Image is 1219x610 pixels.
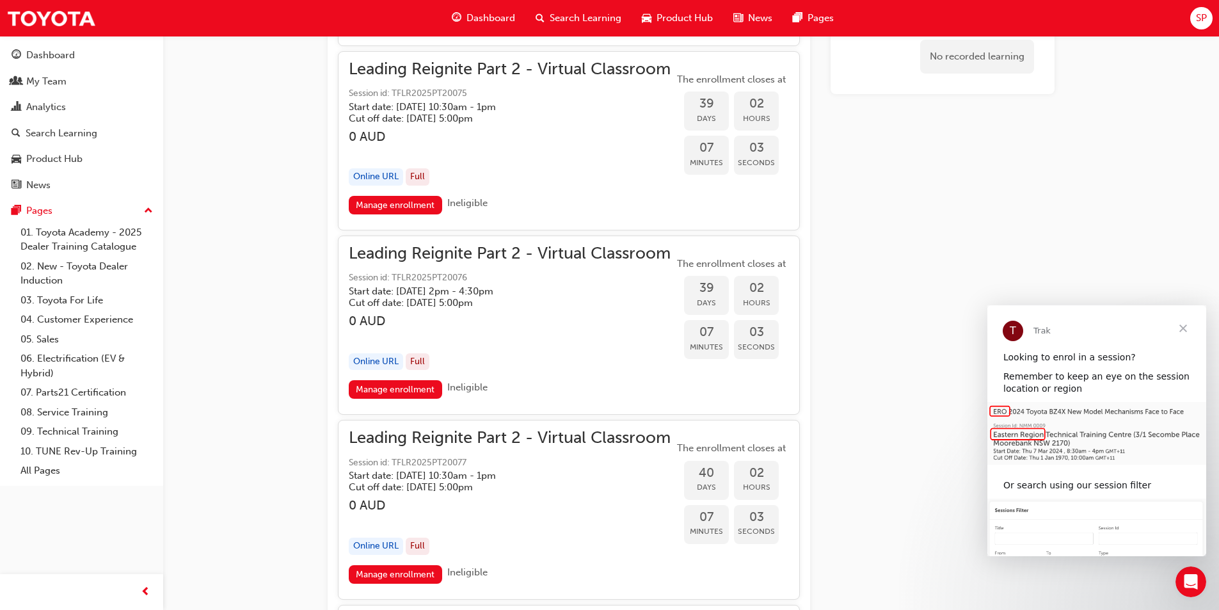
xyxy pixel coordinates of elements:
a: Manage enrollment [349,196,442,214]
div: No recorded learning [920,40,1034,74]
span: The enrollment closes at [674,72,789,87]
div: Full [406,168,429,186]
span: guage-icon [452,10,461,26]
div: News [26,178,51,193]
a: Dashboard [5,44,158,67]
div: Pages [26,204,52,218]
span: Days [684,480,729,495]
button: Leading Reignite Part 2 - Virtual ClassroomSession id: TFLR2025PT20076Start date: [DATE] 2pm - 4:... [349,246,789,404]
div: Analytics [26,100,66,115]
span: Search Learning [550,11,621,26]
button: Pages [5,199,158,223]
button: DashboardMy TeamAnalyticsSearch LearningProduct HubNews [5,41,158,199]
span: Pages [808,11,834,26]
span: The enrollment closes at [674,441,789,456]
h3: 0 AUD [349,314,671,328]
a: 01. Toyota Academy - 2025 Dealer Training Catalogue [15,223,158,257]
a: Search Learning [5,122,158,145]
h5: Start date: [DATE] 10:30am - 1pm [349,101,650,113]
span: Minutes [684,340,729,355]
span: 07 [684,325,729,340]
span: Product Hub [657,11,713,26]
span: up-icon [144,203,153,220]
span: Minutes [684,524,729,539]
span: Session id: TFLR2025PT20075 [349,86,671,101]
span: The enrollment closes at [674,257,789,271]
span: Hours [734,296,779,310]
a: All Pages [15,461,158,481]
div: Online URL [349,168,403,186]
h5: Start date: [DATE] 2pm - 4:30pm [349,285,650,297]
span: 39 [684,97,729,111]
a: 08. Service Training [15,403,158,422]
a: 10. TUNE Rev-Up Training [15,442,158,462]
a: 07. Parts21 Certification [15,383,158,403]
span: Seconds [734,156,779,170]
a: 06. Electrification (EV & Hybrid) [15,349,158,383]
span: news-icon [733,10,743,26]
span: Session id: TFLR2025PT20076 [349,271,671,285]
span: Ineligible [447,381,488,393]
a: 04. Customer Experience [15,310,158,330]
a: 03. Toyota For Life [15,291,158,310]
button: Leading Reignite Part 2 - Virtual ClassroomSession id: TFLR2025PT20075Start date: [DATE] 10:30am ... [349,62,789,220]
iframe: Intercom live chat [1175,566,1206,597]
span: Leading Reignite Part 2 - Virtual Classroom [349,246,671,261]
span: Ineligible [447,566,488,578]
span: 03 [734,141,779,156]
span: Leading Reignite Part 2 - Virtual Classroom [349,62,671,77]
a: car-iconProduct Hub [632,5,723,31]
span: Seconds [734,524,779,539]
span: 03 [734,325,779,340]
h3: 0 AUD [349,129,671,144]
span: Hours [734,111,779,126]
span: car-icon [642,10,651,26]
button: SP [1190,7,1213,29]
span: Leading Reignite Part 2 - Virtual Classroom [349,431,671,445]
span: 07 [684,141,729,156]
a: 05. Sales [15,330,158,349]
span: prev-icon [141,584,150,600]
a: guage-iconDashboard [442,5,525,31]
span: Seconds [734,340,779,355]
div: Online URL [349,538,403,555]
span: Minutes [684,156,729,170]
span: search-icon [536,10,545,26]
span: 02 [734,281,779,296]
div: My Team [26,74,67,89]
span: 02 [734,97,779,111]
a: news-iconNews [723,5,783,31]
span: Hours [734,480,779,495]
span: guage-icon [12,50,21,61]
span: pages-icon [793,10,802,26]
span: people-icon [12,76,21,88]
div: Search Learning [26,126,97,141]
div: Dashboard [26,48,75,63]
span: Ineligible [447,197,488,209]
button: Leading Reignite Part 2 - Virtual ClassroomSession id: TFLR2025PT20077Start date: [DATE] 10:30am ... [349,431,789,588]
a: 02. New - Toyota Dealer Induction [15,257,158,291]
span: Days [684,296,729,310]
div: Product Hub [26,152,83,166]
span: News [748,11,772,26]
h3: 0 AUD [349,498,671,513]
h5: Start date: [DATE] 10:30am - 1pm [349,470,650,481]
h5: Cut off date: [DATE] 5:00pm [349,481,650,493]
a: Analytics [5,95,158,119]
span: 39 [684,281,729,296]
span: news-icon [12,180,21,191]
a: search-iconSearch Learning [525,5,632,31]
a: Product Hub [5,147,158,171]
span: Dashboard [466,11,515,26]
span: car-icon [12,154,21,165]
span: chart-icon [12,102,21,113]
span: 07 [684,510,729,525]
img: Trak [6,4,96,33]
